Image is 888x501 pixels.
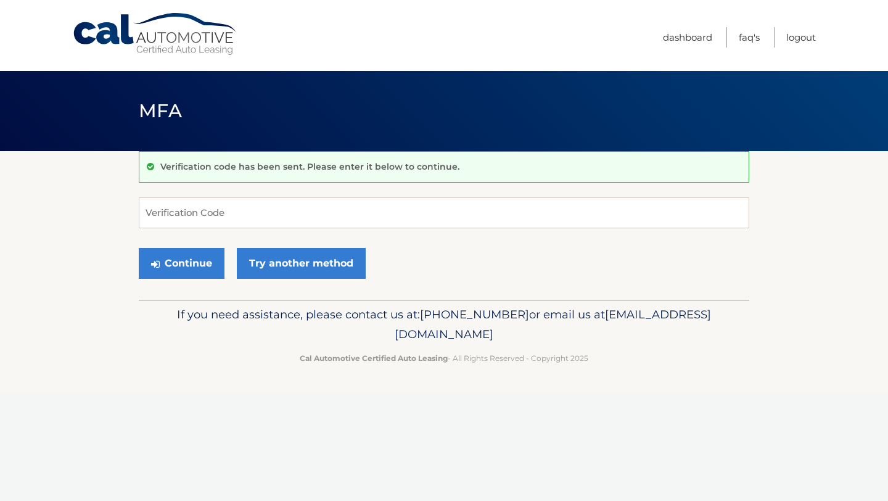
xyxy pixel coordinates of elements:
[147,352,741,365] p: - All Rights Reserved - Copyright 2025
[663,27,712,48] a: Dashboard
[72,12,239,56] a: Cal Automotive
[395,307,711,341] span: [EMAIL_ADDRESS][DOMAIN_NAME]
[300,354,448,363] strong: Cal Automotive Certified Auto Leasing
[420,307,529,321] span: [PHONE_NUMBER]
[139,197,749,228] input: Verification Code
[786,27,816,48] a: Logout
[139,99,182,122] span: MFA
[160,161,459,172] p: Verification code has been sent. Please enter it below to continue.
[139,248,224,279] button: Continue
[237,248,366,279] a: Try another method
[147,305,741,344] p: If you need assistance, please contact us at: or email us at
[739,27,760,48] a: FAQ's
